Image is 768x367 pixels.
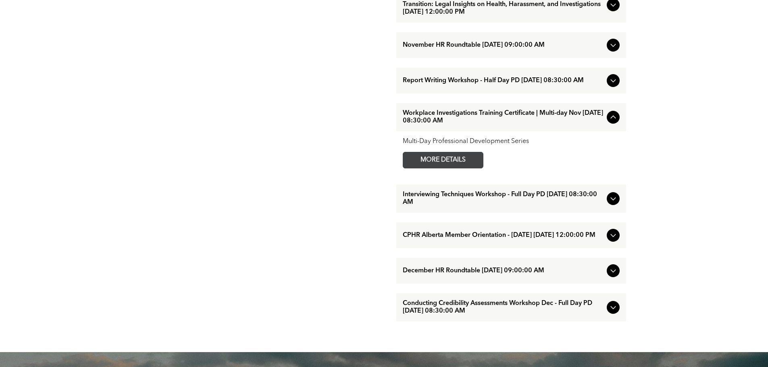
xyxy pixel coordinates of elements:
[403,267,604,275] span: December HR Roundtable [DATE] 09:00:00 AM
[403,41,604,49] span: November HR Roundtable [DATE] 09:00:00 AM
[403,77,604,85] span: Report Writing Workshop - Half Day PD [DATE] 08:30:00 AM
[403,300,604,315] span: Conducting Credibility Assessments Workshop Dec - Full Day PD [DATE] 08:30:00 AM
[403,191,604,206] span: Interviewing Techniques Workshop - Full Day PD [DATE] 08:30:00 AM
[403,110,604,125] span: Workplace Investigations Training Certificate | Multi-day Nov [DATE] 08:30:00 AM
[403,152,483,168] a: MORE DETAILS
[403,138,620,145] div: Multi-Day Professional Development Series
[403,232,604,239] span: CPHR Alberta Member Orientation - [DATE] [DATE] 12:00:00 PM
[411,152,475,168] span: MORE DETAILS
